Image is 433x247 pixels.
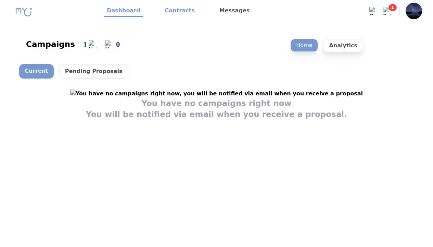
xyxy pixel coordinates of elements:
[105,40,113,48] img: Notification
[141,98,291,109] h1: You have no campaigns right now
[89,40,97,48] img: Notification
[406,3,422,19] img: Profile
[86,109,347,120] h1: You will be notified via email when you receive a proposal.
[389,4,397,11] span: 1
[116,38,122,50] div: 0
[70,90,363,98] img: You have no campaigns right now, you will be notified via email when you receive a proposal
[26,39,75,50] div: Campaigns
[19,64,54,79] p: Current
[104,5,143,17] a: Dashboard
[162,5,198,17] a: Contracts
[383,7,391,15] img: Bell
[369,7,378,15] img: Chat
[291,39,318,51] p: Home
[83,38,89,50] div: 1
[59,64,128,79] p: Pending Proposals
[217,5,252,17] a: Messages
[323,39,363,52] p: Analytics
